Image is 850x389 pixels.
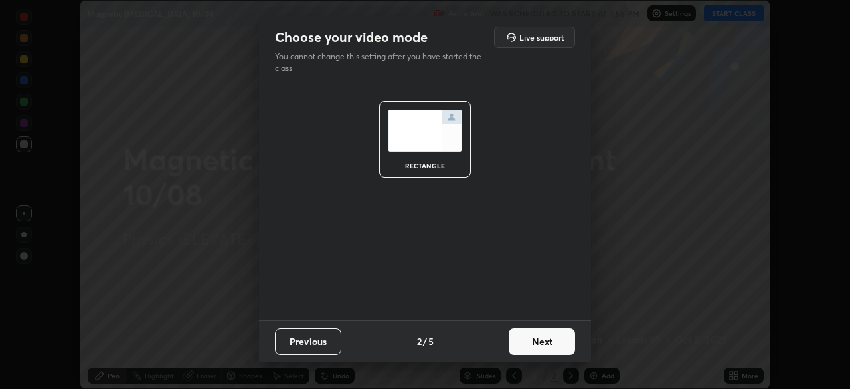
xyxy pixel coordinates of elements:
[519,33,564,41] h5: Live support
[509,328,575,355] button: Next
[398,162,452,169] div: rectangle
[428,334,434,348] h4: 5
[275,328,341,355] button: Previous
[423,334,427,348] h4: /
[417,334,422,348] h4: 2
[275,29,428,46] h2: Choose your video mode
[388,110,462,152] img: normalScreenIcon.ae25ed63.svg
[275,51,490,74] p: You cannot change this setting after you have started the class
